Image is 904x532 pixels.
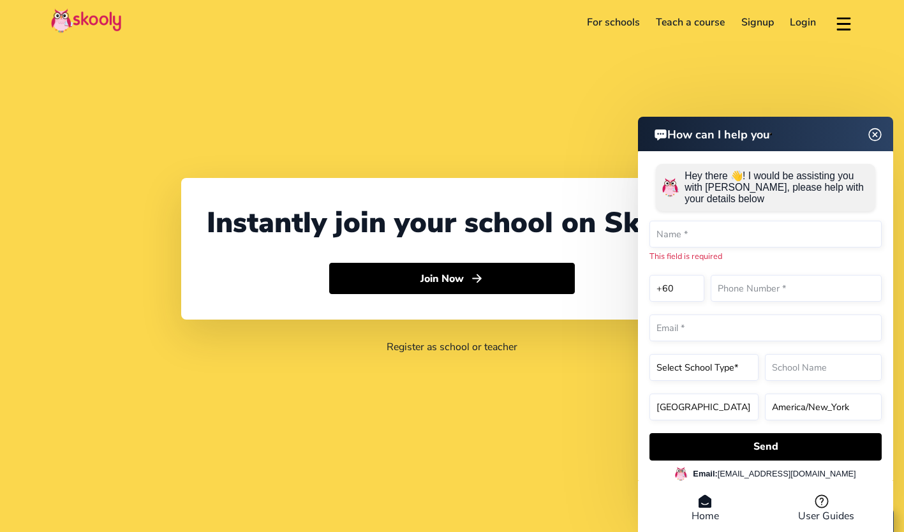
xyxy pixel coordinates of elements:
img: Skooly [51,8,121,33]
ion-icon: arrow forward outline [470,272,484,285]
a: Login [782,12,825,33]
a: Register as school or teacher [387,340,517,354]
a: Signup [733,12,782,33]
a: For schools [579,12,648,33]
button: Join Nowarrow forward outline [329,263,575,295]
a: Teach a course [648,12,733,33]
div: Instantly join your school on Skooly [207,203,698,242]
button: menu outline [834,12,853,33]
